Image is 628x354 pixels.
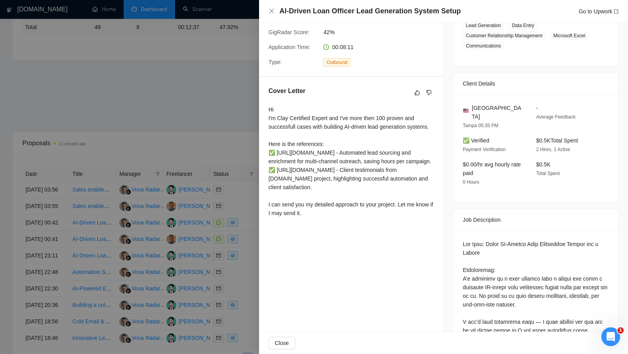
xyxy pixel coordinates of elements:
[268,8,275,14] span: close
[268,337,295,349] button: Close
[463,73,609,94] div: Client Details
[617,327,624,334] span: 1
[472,104,524,121] span: [GEOGRAPHIC_DATA]
[268,86,305,96] h5: Cover Letter
[614,9,619,14] span: export
[463,31,546,40] span: Customer Relationship Management
[323,44,329,50] span: clock-circle
[550,31,588,40] span: Microsoft Excel
[268,29,309,35] span: GigRadar Score:
[268,105,434,217] div: Hi I'm Clay Certified Expert and I've more then 100 proven and successfull cases with building AI...
[414,89,420,96] span: like
[424,88,434,97] button: dislike
[463,137,489,144] span: ✅ Verified
[463,42,504,50] span: Communications
[579,8,619,15] a: Go to Upworkexport
[536,137,578,144] span: $0.5K Total Spent
[426,89,432,96] span: dislike
[268,44,310,50] span: Application Time:
[536,105,538,111] span: -
[275,339,289,347] span: Close
[323,58,351,67] span: Outbound
[536,161,551,168] span: $0.5K
[463,209,609,230] div: Job Description
[463,21,504,30] span: Lead Generation
[463,161,521,176] span: $0.00/hr avg hourly rate paid
[601,327,620,346] iframe: Intercom live chat
[323,28,441,36] span: 42%
[463,179,479,185] span: 0 Hours
[509,21,537,30] span: Data Entry
[279,6,461,16] h4: AI-Driven Loan Officer Lead Generation System Setup
[268,59,282,65] span: Type:
[536,171,560,176] span: Total Spent
[413,88,422,97] button: like
[268,8,275,15] button: Close
[332,44,354,50] span: 00:08:11
[463,123,498,128] span: Tampa 05:35 PM
[463,108,469,113] img: 🇺🇸
[463,147,506,152] span: Payment Verification
[536,114,576,120] span: Average Feedback
[536,147,570,152] span: 2 Hires, 1 Active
